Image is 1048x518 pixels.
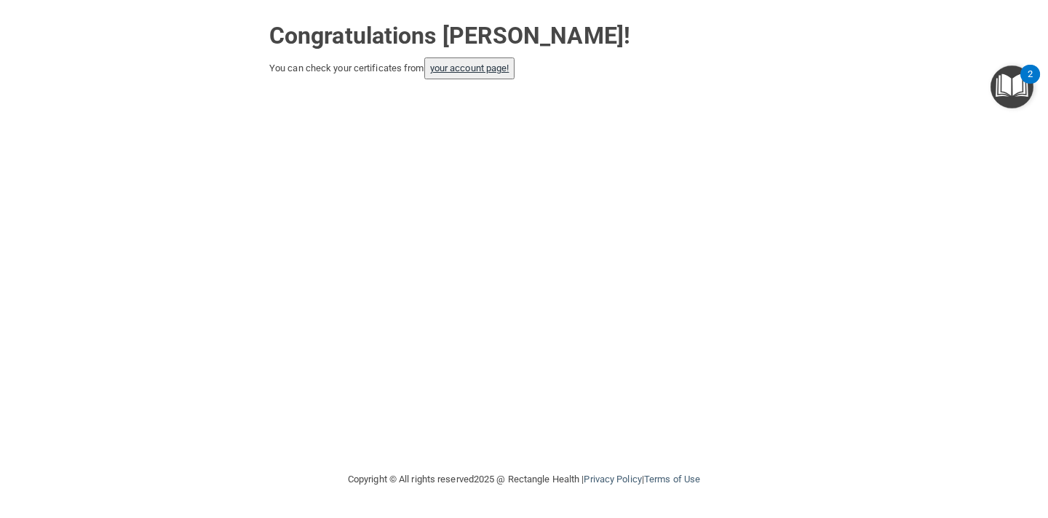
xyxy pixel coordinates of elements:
[269,57,779,79] div: You can check your certificates from
[991,65,1033,108] button: Open Resource Center, 2 new notifications
[644,474,700,485] a: Terms of Use
[258,456,790,503] div: Copyright © All rights reserved 2025 @ Rectangle Health | |
[584,474,641,485] a: Privacy Policy
[424,57,515,79] button: your account page!
[1028,74,1033,93] div: 2
[430,63,509,73] a: your account page!
[796,435,1031,493] iframe: Drift Widget Chat Controller
[269,22,630,49] strong: Congratulations [PERSON_NAME]!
